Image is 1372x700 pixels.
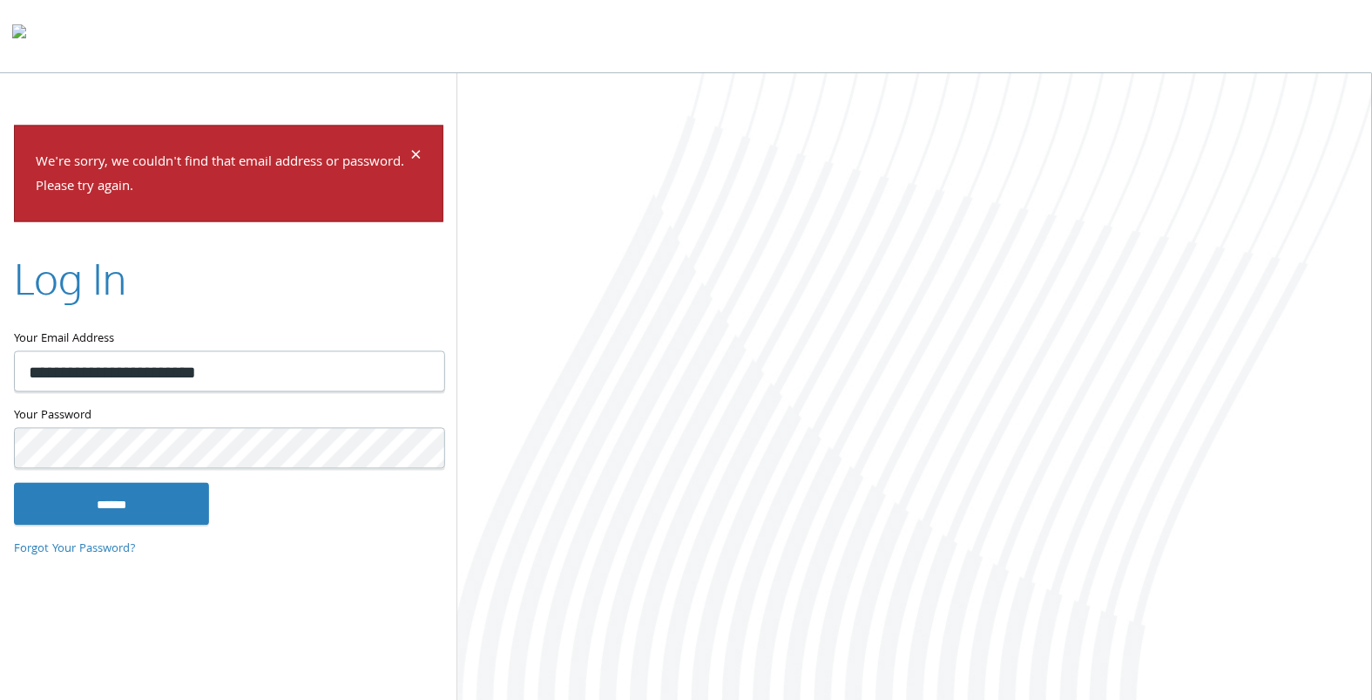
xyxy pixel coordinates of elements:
[410,139,422,173] span: ×
[14,250,126,309] h2: Log In
[36,150,408,200] p: We're sorry, we couldn't find that email address or password. Please try again.
[14,540,136,559] a: Forgot Your Password?
[14,406,443,428] label: Your Password
[12,18,26,53] img: todyl-logo-dark.svg
[410,146,422,167] button: Dismiss alert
